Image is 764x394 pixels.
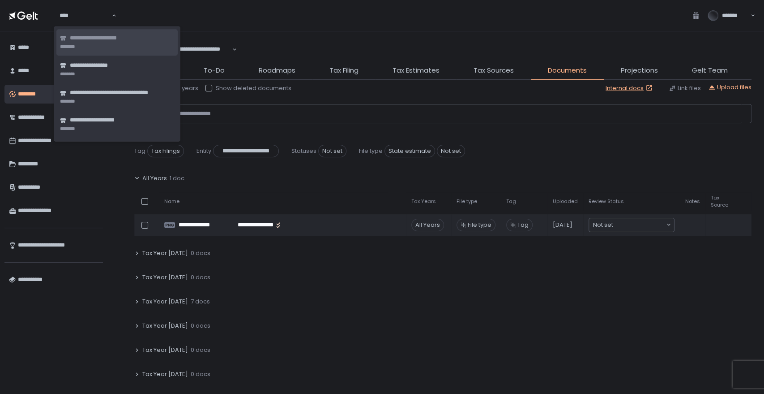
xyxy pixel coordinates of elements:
a: Internal docs [606,84,654,92]
span: Not set [437,145,465,157]
span: 0 docs [191,273,210,281]
input: Search for option [163,53,231,62]
span: Tag [134,147,145,155]
span: Documents [548,65,587,76]
span: Tax Year [DATE] [142,370,188,378]
span: Tag [506,198,516,205]
span: Projections [621,65,658,76]
div: Search for option [158,40,237,59]
span: Notes [685,198,700,205]
span: 1 doc [170,174,184,182]
input: Search for option [60,11,111,20]
span: Tag [517,221,529,229]
span: File type [468,221,491,229]
span: Name [164,198,179,205]
span: Tax Years [411,198,436,205]
span: State estimate [384,145,435,157]
span: 0 docs [191,346,210,354]
span: Tax Year [DATE] [142,298,188,306]
input: Search for option [613,221,666,229]
span: [DATE] [553,221,572,229]
span: Uploaded [553,198,578,205]
span: Tax Source [711,195,735,208]
button: Upload files [708,83,751,91]
span: Tax Year [DATE] [142,249,188,257]
div: Search for option [54,6,116,25]
span: Statuses [291,147,316,155]
span: Tax Year [DATE] [142,346,188,354]
span: 0 docs [191,322,210,330]
span: Not set [593,221,613,229]
span: 0 docs [191,249,210,257]
span: Not set [318,145,346,157]
span: 0 docs [191,370,210,378]
div: Search for option [589,218,674,232]
span: Review Status [589,198,624,205]
span: File type [457,198,477,205]
span: 7 docs [191,298,210,306]
span: File type [359,147,383,155]
span: Gelt Team [692,65,728,76]
span: Roadmaps [259,65,295,76]
span: Tax Sources [474,65,514,76]
span: To-Do [204,65,225,76]
span: Tax Filings [147,145,184,157]
span: All Years [142,174,167,182]
span: Tax Filing [329,65,359,76]
span: Tax Year [DATE] [142,322,188,330]
button: Link files [669,84,701,92]
span: Tax Year [DATE] [142,273,188,281]
span: Tax Estimates [393,65,440,76]
span: Entity [196,147,211,155]
div: All Years [411,219,444,231]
